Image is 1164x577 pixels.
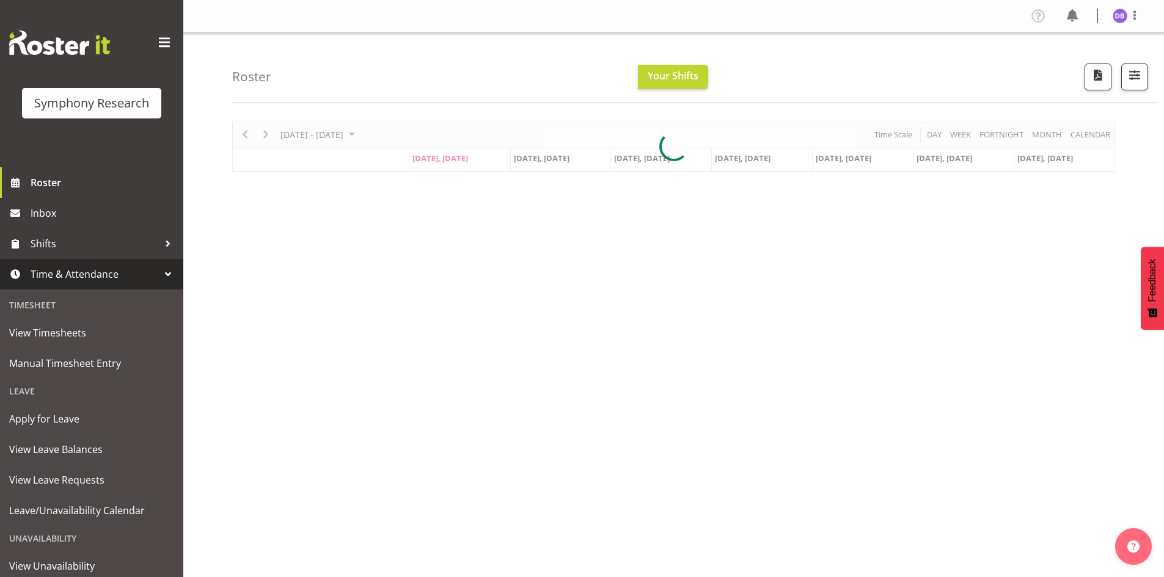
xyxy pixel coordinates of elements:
span: Manual Timesheet Entry [9,354,174,372]
button: Feedback - Show survey [1141,247,1164,330]
img: dawn-belshaw1857.jpg [1113,9,1127,23]
div: Leave [3,379,180,404]
div: Timesheet [3,292,180,318]
img: Rosterit website logo [9,31,110,55]
span: Time & Attendance [31,265,159,283]
div: Unavailability [3,526,180,551]
a: View Leave Balances [3,434,180,465]
span: Apply for Leave [9,410,174,428]
button: Filter Shifts [1121,64,1148,90]
span: Leave/Unavailability Calendar [9,501,174,520]
a: Manual Timesheet Entry [3,348,180,379]
span: View Timesheets [9,324,174,342]
div: Symphony Research [34,94,149,112]
span: Your Shifts [648,69,698,82]
a: Apply for Leave [3,404,180,434]
span: View Leave Balances [9,440,174,459]
span: View Leave Requests [9,471,174,489]
span: View Unavailability [9,557,174,575]
h4: Roster [232,70,271,84]
span: Feedback [1147,259,1158,302]
a: Leave/Unavailability Calendar [3,495,180,526]
a: View Timesheets [3,318,180,348]
img: help-xxl-2.png [1127,540,1140,553]
button: Download a PDF of the roster according to the set date range. [1085,64,1111,90]
span: Inbox [31,204,177,222]
span: Roster [31,173,177,192]
span: Shifts [31,234,159,253]
a: View Leave Requests [3,465,180,495]
button: Your Shifts [638,65,708,89]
